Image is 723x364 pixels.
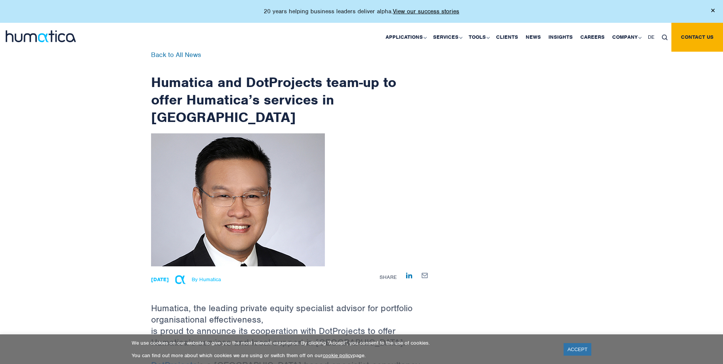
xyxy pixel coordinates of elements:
a: News [522,23,545,52]
span: DE [648,34,654,40]
a: Clients [492,23,522,52]
img: mailby [422,273,428,278]
strong: [DATE] [151,276,169,283]
a: Services [429,23,465,52]
img: ndetails [151,133,325,266]
a: Contact us [671,23,723,52]
a: Applications [382,23,429,52]
span: By Humatica [192,277,221,283]
a: Careers [577,23,608,52]
img: Michael Hillington [173,272,188,287]
a: Back to All News [151,51,201,59]
a: ACCEPT [564,343,591,356]
p: We use cookies on our website to give you the most relevant experience. By clicking “Accept”, you... [132,340,554,346]
a: cookie policy [323,352,353,359]
a: Insights [545,23,577,52]
span: Share [380,274,397,280]
img: Share on LinkedIn [406,272,412,279]
a: View our success stories [393,8,459,15]
a: Company [608,23,644,52]
p: You can find out more about which cookies we are using or switch them off on our page. [132,352,554,359]
a: DE [644,23,658,52]
a: Share by E-Mail [422,272,428,278]
a: Tools [465,23,492,52]
p: Humatica, the leading private equity specialist advisor for portfolio organisational effectivenes... [151,266,428,359]
img: search_icon [662,35,668,40]
img: logo [6,30,76,42]
p: 20 years helping business leaders deliver alpha. [264,8,459,15]
h1: Humatica and DotProjects team-up to offer Humatica’s services in [GEOGRAPHIC_DATA] [151,52,428,126]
